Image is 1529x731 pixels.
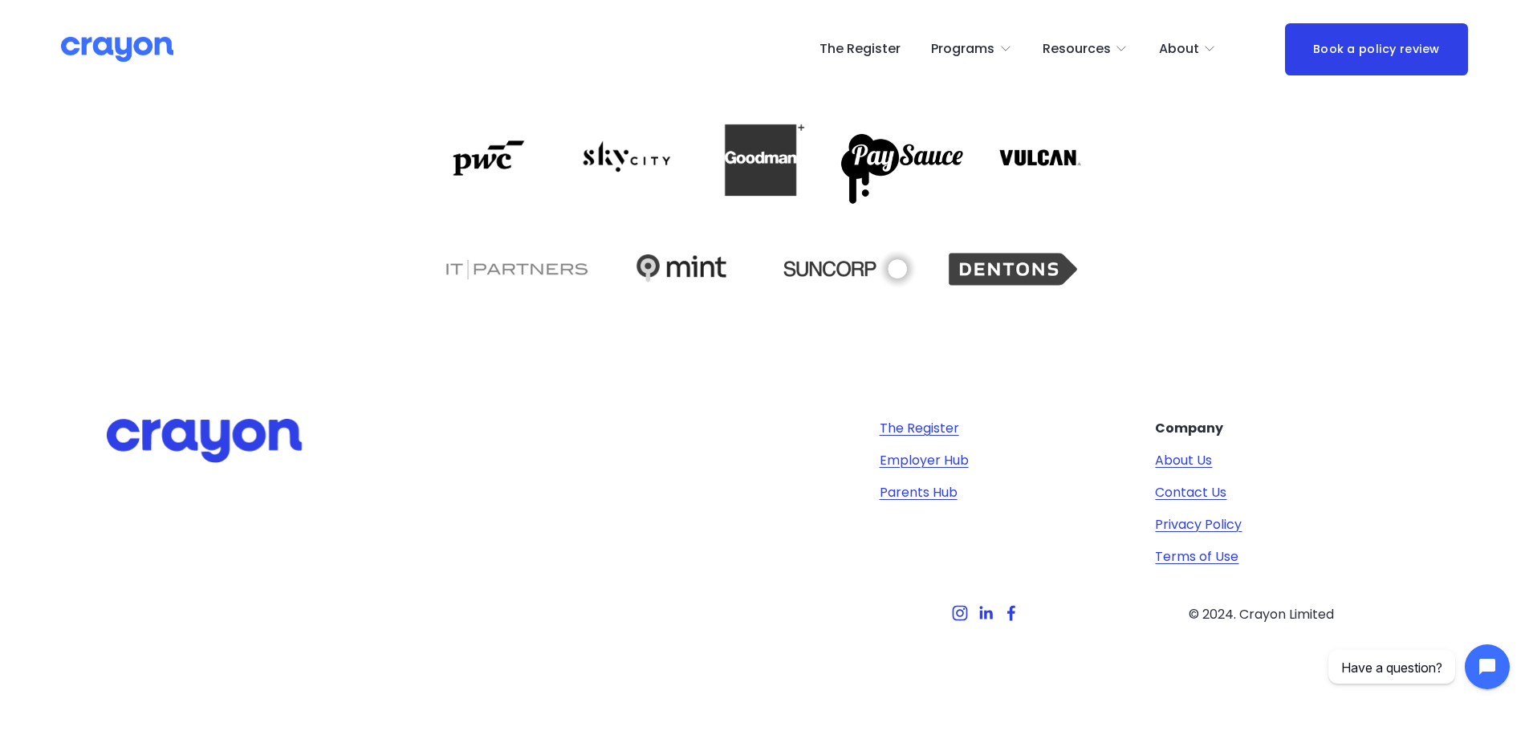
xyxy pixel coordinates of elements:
a: Privacy Policy [1155,515,1242,534]
a: Employer Hub [880,451,969,470]
a: LinkedIn [978,605,994,621]
a: Terms of Use [1155,547,1238,567]
p: © 2024. Crayon Limited [1155,605,1367,624]
a: folder dropdown [1043,36,1128,62]
span: Resources [1043,38,1111,61]
a: folder dropdown [1159,36,1217,62]
a: Parents Hub [880,483,958,502]
span: About [1159,38,1199,61]
img: Crayon [61,35,173,63]
a: Facebook [1003,605,1019,621]
a: folder dropdown [931,36,1012,62]
a: The Register [880,419,959,438]
span: Programs [931,38,994,61]
strong: Company [1155,419,1223,437]
a: Contact Us [1155,483,1226,502]
a: Book a policy review [1285,23,1468,75]
a: The Register [819,36,901,62]
a: About Us [1155,451,1212,470]
a: Instagram [952,605,968,621]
